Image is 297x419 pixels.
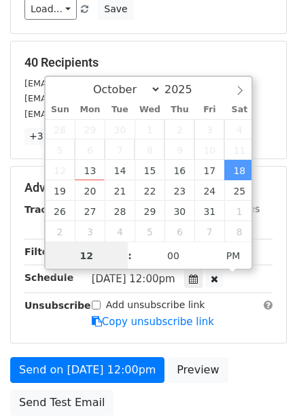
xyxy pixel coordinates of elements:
span: October 15, 2025 [135,160,164,180]
span: November 4, 2025 [105,221,135,241]
span: Thu [164,105,194,114]
span: November 3, 2025 [75,221,105,241]
span: October 12, 2025 [46,160,75,180]
strong: Schedule [24,272,73,283]
span: October 26, 2025 [46,201,75,221]
span: November 8, 2025 [224,221,254,241]
a: Send Test Email [10,390,113,416]
small: [EMAIL_ADDRESS][DOMAIN_NAME] [24,78,176,88]
h5: Advanced [24,180,273,195]
span: October 3, 2025 [194,119,224,139]
span: October 30, 2025 [164,201,194,221]
span: October 9, 2025 [164,139,194,160]
span: October 7, 2025 [105,139,135,160]
span: October 18, 2025 [224,160,254,180]
span: : [128,242,132,269]
input: Hour [46,242,128,269]
span: October 8, 2025 [135,139,164,160]
span: October 6, 2025 [75,139,105,160]
span: October 13, 2025 [75,160,105,180]
span: November 6, 2025 [164,221,194,241]
span: October 27, 2025 [75,201,105,221]
span: September 28, 2025 [46,119,75,139]
span: October 29, 2025 [135,201,164,221]
span: October 19, 2025 [46,180,75,201]
span: October 11, 2025 [224,139,254,160]
span: October 2, 2025 [164,119,194,139]
small: [EMAIL_ADDRESS][DOMAIN_NAME] [24,109,176,119]
span: Mon [75,105,105,114]
a: Copy unsubscribe link [92,316,214,328]
span: September 30, 2025 [105,119,135,139]
span: October 31, 2025 [194,201,224,221]
span: October 20, 2025 [75,180,105,201]
span: Fri [194,105,224,114]
span: Sun [46,105,75,114]
span: November 1, 2025 [224,201,254,221]
a: Send on [DATE] 12:00pm [10,357,164,383]
span: October 22, 2025 [135,180,164,201]
a: +37 more [24,128,82,145]
strong: Tracking [24,204,70,215]
span: Tue [105,105,135,114]
span: October 5, 2025 [46,139,75,160]
span: October 25, 2025 [224,180,254,201]
strong: Unsubscribe [24,300,91,311]
span: October 17, 2025 [194,160,224,180]
span: November 7, 2025 [194,221,224,241]
span: October 14, 2025 [105,160,135,180]
span: [DATE] 12:00pm [92,273,175,285]
span: Wed [135,105,164,114]
a: Preview [168,357,228,383]
iframe: Chat Widget [229,354,297,419]
input: Year [161,83,210,96]
span: Click to toggle [215,242,252,269]
span: October 10, 2025 [194,139,224,160]
small: [EMAIL_ADDRESS][DOMAIN_NAME] [24,93,176,103]
h5: 40 Recipients [24,55,273,70]
span: October 1, 2025 [135,119,164,139]
span: October 24, 2025 [194,180,224,201]
span: October 28, 2025 [105,201,135,221]
span: October 21, 2025 [105,180,135,201]
span: November 2, 2025 [46,221,75,241]
span: October 4, 2025 [224,119,254,139]
input: Minute [132,242,215,269]
span: October 23, 2025 [164,180,194,201]
span: November 5, 2025 [135,221,164,241]
span: October 16, 2025 [164,160,194,180]
strong: Filters [24,246,59,257]
label: Add unsubscribe link [106,298,205,312]
span: September 29, 2025 [75,119,105,139]
span: Sat [224,105,254,114]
